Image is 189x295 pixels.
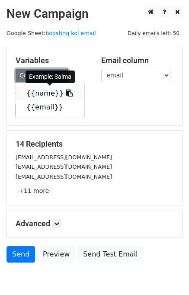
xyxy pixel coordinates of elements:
[101,56,174,65] h5: Email column
[146,253,189,295] iframe: Chat Widget
[125,29,183,38] span: Daily emails left: 50
[16,173,112,180] small: [EMAIL_ADDRESS][DOMAIN_NAME]
[16,56,88,65] h5: Variables
[6,30,96,36] small: Google Sheet:
[16,186,52,196] a: +11 more
[146,253,189,295] div: 聊天小组件
[125,30,183,36] a: Daily emails left: 50
[16,154,112,160] small: [EMAIL_ADDRESS][DOMAIN_NAME]
[77,246,143,263] a: Send Test Email
[26,71,75,83] div: Example: Salma
[16,164,112,170] small: [EMAIL_ADDRESS][DOMAIN_NAME]
[16,69,68,82] a: Copy/paste...
[16,87,84,100] a: {{name}}
[6,246,35,263] a: Send
[6,6,183,21] h2: New Campaign
[16,139,173,149] h5: 14 Recipients
[16,100,84,114] a: {{email}}
[37,246,75,263] a: Preview
[16,219,173,228] h5: Advanced
[45,30,96,36] a: boosting kol email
